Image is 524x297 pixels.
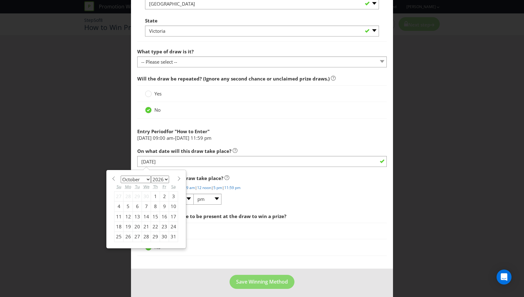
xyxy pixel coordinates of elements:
a: 5 pm [213,185,222,190]
span: " [207,128,210,134]
span: Does the winner have to be present at the draw to win a prize? [137,213,286,219]
div: 18 [114,222,124,232]
div: 23 [160,222,169,232]
span: for " [167,128,177,134]
div: 17 [169,212,178,222]
div: 30 [160,232,169,242]
span: How to Enter [177,128,207,134]
div: 26 [124,232,133,242]
span: 09:00 am [153,135,173,141]
div: 11 [114,212,124,222]
div: 21 [142,222,151,232]
div: 27 [114,191,124,201]
abbr: Wednesday [143,184,149,189]
span: What type of draw is it? [137,48,194,55]
div: 24 [169,222,178,232]
abbr: Sunday [117,184,121,189]
div: 14 [142,212,151,222]
span: | [195,185,197,190]
span: Entry Period [137,128,167,134]
div: 22 [151,222,160,232]
a: 9 am [186,185,195,190]
div: 10 [169,202,178,212]
div: 5 [124,202,133,212]
abbr: Tuesday [135,184,140,189]
div: 3 [169,191,178,201]
div: 25 [114,232,124,242]
span: Will the draw be repeated? (Ignore any second chance or unclaimed prize draws.) [137,75,330,82]
div: 20 [133,222,142,232]
span: On what date will this draw take place? [137,148,231,154]
div: 1 [151,191,160,201]
div: Open Intercom Messenger [497,270,512,285]
div: 28 [142,232,151,242]
a: 12 noon [197,185,211,190]
abbr: Saturday [171,184,176,189]
div: 8 [151,202,160,212]
div: 7 [142,202,151,212]
div: 16 [160,212,169,222]
span: Yes [154,90,162,97]
div: 4 [114,202,124,212]
div: 13 [133,212,142,222]
span: Save Winning Method [236,278,288,285]
input: DD/MM/YYYY [137,156,387,167]
div: 29 [133,191,142,201]
abbr: Monday [125,184,131,189]
div: 6 [133,202,142,212]
span: | [211,185,213,190]
span: No [154,107,161,113]
div: 12 [124,212,133,222]
button: Save Winning Method [230,275,294,289]
span: [DATE] [175,135,189,141]
div: 27 [133,232,142,242]
span: [DATE] [137,135,152,141]
abbr: Thursday [153,184,158,189]
div: 31 [169,232,178,242]
span: 11:59 pm [191,135,211,141]
div: 19 [124,222,133,232]
span: - [173,135,175,141]
abbr: Friday [163,184,166,189]
span: State [145,17,158,24]
span: | [222,185,224,190]
div: 30 [142,191,151,201]
a: 11:59 pm [224,185,240,190]
div: 2 [160,191,169,201]
div: 9 [160,202,169,212]
div: 28 [124,191,133,201]
div: 29 [151,232,160,242]
div: 15 [151,212,160,222]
